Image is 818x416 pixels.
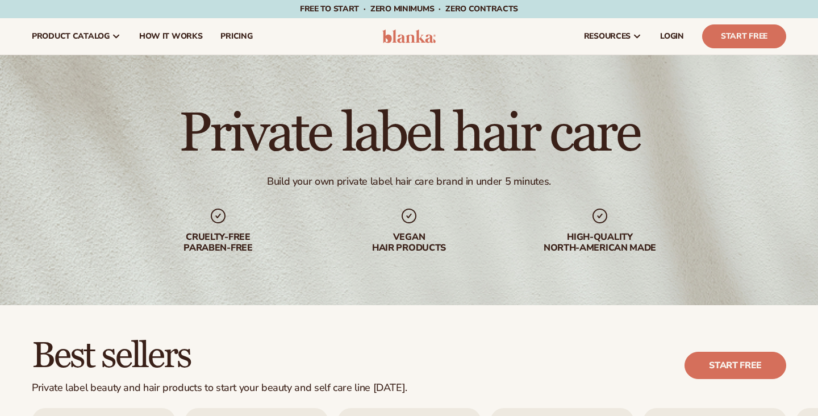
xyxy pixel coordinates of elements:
span: product catalog [32,32,110,41]
img: logo [382,30,436,43]
span: resources [584,32,631,41]
a: product catalog [23,18,130,55]
a: LOGIN [651,18,693,55]
a: Start free [685,352,786,379]
div: cruelty-free paraben-free [145,232,291,253]
a: resources [575,18,651,55]
h1: Private label hair care [179,107,639,161]
span: pricing [220,32,252,41]
a: pricing [211,18,261,55]
div: Private label beauty and hair products to start your beauty and self care line [DATE]. [32,382,407,394]
div: Build your own private label hair care brand in under 5 minutes. [267,175,551,188]
div: Vegan hair products [336,232,482,253]
span: How It Works [139,32,203,41]
div: High-quality North-american made [527,232,673,253]
span: Free to start · ZERO minimums · ZERO contracts [300,3,518,14]
h2: Best sellers [32,337,407,375]
a: How It Works [130,18,212,55]
a: Start Free [702,24,786,48]
span: LOGIN [660,32,684,41]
